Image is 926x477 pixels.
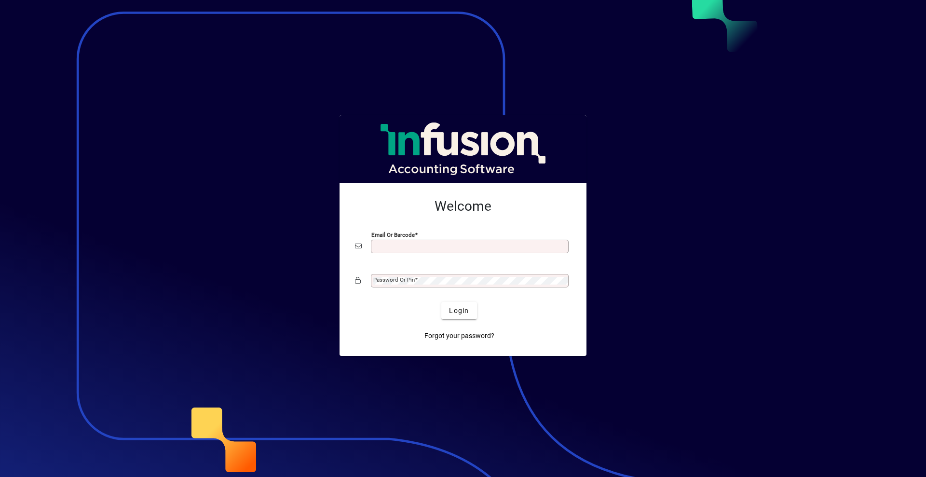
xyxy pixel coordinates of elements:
[371,232,415,238] mat-label: Email or Barcode
[373,276,415,283] mat-label: Password or Pin
[441,302,477,319] button: Login
[421,327,498,344] a: Forgot your password?
[449,306,469,316] span: Login
[424,331,494,341] span: Forgot your password?
[355,198,571,215] h2: Welcome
